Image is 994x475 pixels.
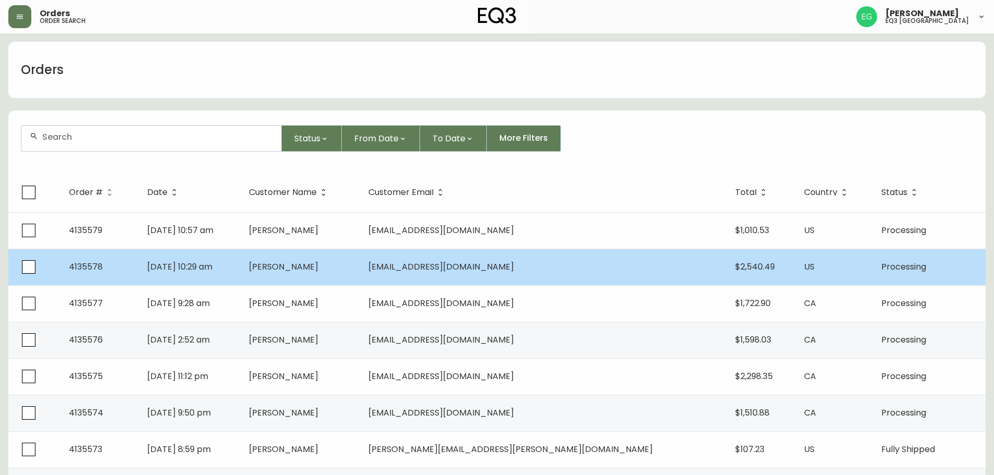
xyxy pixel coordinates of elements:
span: [DATE] 10:29 am [147,261,212,273]
span: Customer Email [368,189,434,196]
span: CA [804,297,816,309]
span: Fully Shipped [881,443,935,455]
span: [EMAIL_ADDRESS][DOMAIN_NAME] [368,370,514,382]
span: Processing [881,224,926,236]
span: Status [294,132,320,145]
span: More Filters [499,132,548,144]
span: 4135578 [69,261,103,273]
span: [PERSON_NAME][EMAIL_ADDRESS][PERSON_NAME][DOMAIN_NAME] [368,443,653,455]
span: Status [881,189,907,196]
span: [PERSON_NAME] [885,9,959,18]
span: [PERSON_NAME] [249,407,318,419]
button: To Date [420,125,487,152]
span: CA [804,334,816,346]
span: $1,510.88 [735,407,770,419]
span: $1,722.90 [735,297,771,309]
span: [DATE] 10:57 am [147,224,213,236]
span: Country [804,188,851,197]
span: Status [881,188,921,197]
button: Status [282,125,342,152]
span: US [804,261,815,273]
span: Date [147,189,167,196]
span: Order # [69,188,116,197]
input: Search [42,132,273,142]
span: Order # [69,189,103,196]
span: Customer Name [249,189,317,196]
span: CA [804,407,816,419]
span: $107.23 [735,443,764,455]
button: From Date [342,125,420,152]
span: Total [735,189,757,196]
span: [DATE] 9:28 am [147,297,210,309]
h1: Orders [21,61,64,79]
span: Customer Name [249,188,330,197]
span: [EMAIL_ADDRESS][DOMAIN_NAME] [368,261,514,273]
h5: eq3 [GEOGRAPHIC_DATA] [885,18,969,24]
span: Processing [881,261,926,273]
span: CA [804,370,816,382]
span: US [804,224,815,236]
img: logo [478,7,517,24]
span: [PERSON_NAME] [249,297,318,309]
span: To Date [433,132,465,145]
span: [EMAIL_ADDRESS][DOMAIN_NAME] [368,297,514,309]
span: $1,010.53 [735,224,769,236]
span: [DATE] 11:12 pm [147,370,208,382]
span: [EMAIL_ADDRESS][DOMAIN_NAME] [368,407,514,419]
span: [DATE] 2:52 am [147,334,210,346]
span: Country [804,189,837,196]
span: Processing [881,334,926,346]
span: [PERSON_NAME] [249,443,318,455]
img: db11c1629862fe82d63d0774b1b54d2b [856,6,877,27]
span: Processing [881,297,926,309]
span: [PERSON_NAME] [249,370,318,382]
span: Customer Email [368,188,447,197]
span: Processing [881,407,926,419]
span: [EMAIL_ADDRESS][DOMAIN_NAME] [368,334,514,346]
span: Processing [881,370,926,382]
span: [EMAIL_ADDRESS][DOMAIN_NAME] [368,224,514,236]
span: $2,298.35 [735,370,773,382]
span: US [804,443,815,455]
button: More Filters [487,125,561,152]
span: 4135573 [69,443,102,455]
span: [DATE] 9:50 pm [147,407,211,419]
span: 4135575 [69,370,103,382]
span: $1,598.03 [735,334,771,346]
span: 4135579 [69,224,102,236]
span: 4135576 [69,334,103,346]
span: [PERSON_NAME] [249,334,318,346]
span: 4135574 [69,407,103,419]
span: Total [735,188,770,197]
span: [PERSON_NAME] [249,261,318,273]
span: Orders [40,9,70,18]
span: From Date [354,132,399,145]
span: Date [147,188,181,197]
span: [DATE] 8:59 pm [147,443,211,455]
span: [PERSON_NAME] [249,224,318,236]
span: $2,540.49 [735,261,775,273]
h5: order search [40,18,86,24]
span: 4135577 [69,297,103,309]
